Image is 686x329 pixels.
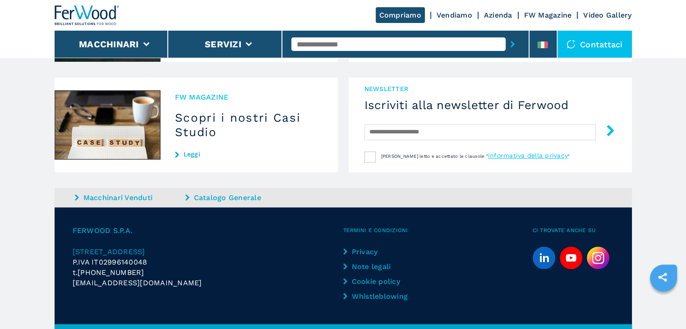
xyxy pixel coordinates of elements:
span: [PHONE_NUMBER] [78,267,144,278]
a: Vendiamo [437,11,472,19]
button: submit-button [596,121,616,142]
button: Macchinari [79,39,139,50]
span: [PERSON_NAME] letto e accettato le clausole " [381,154,488,159]
img: Contattaci [566,40,576,49]
span: FW MAGAZINE [175,92,323,102]
a: Whistleblowing [343,291,419,302]
span: P.IVA IT02996140048 [73,258,147,266]
button: Servizi [205,39,241,50]
h4: Iscriviti alla newsletter di Ferwood [364,98,616,112]
a: [STREET_ADDRESS] [73,247,343,257]
div: Contattaci [557,31,632,58]
a: sharethis [651,266,674,288]
a: FW Magazine [524,11,572,19]
button: submit-button [506,34,520,55]
span: " [568,154,570,159]
span: [STREET_ADDRESS] [73,247,145,256]
span: Ci trovate anche su [533,225,614,236]
a: Cookie policy [343,276,419,287]
span: [EMAIL_ADDRESS][DOMAIN_NAME] [73,278,202,288]
a: informativa della privacy [488,152,568,159]
span: NEWSLETTER [364,84,616,93]
a: linkedin [533,247,555,269]
a: youtube [560,247,582,269]
a: Note legali [343,261,419,272]
a: Privacy [343,247,419,257]
span: Termini e condizioni [343,225,533,236]
div: t. [73,267,343,278]
a: Azienda [484,11,512,19]
img: Scopri i nostri Casi Studio [55,78,161,172]
iframe: Chat [648,288,679,322]
a: Catalogo Generale [185,192,294,203]
img: Instagram [587,247,609,269]
img: Ferwood [55,5,120,25]
h3: Scopri i nostri Casi Studio [175,110,323,139]
a: Compriamo [376,7,425,23]
span: FERWOOD S.P.A. [73,225,343,236]
a: Macchinari Venduti [75,192,183,203]
a: Leggi [175,151,323,158]
a: Video Gallery [583,11,631,19]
